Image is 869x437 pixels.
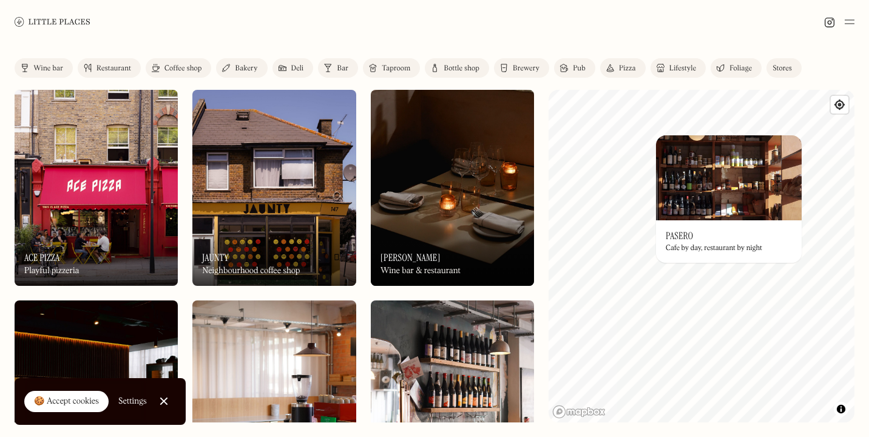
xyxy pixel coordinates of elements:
[192,90,356,286] img: Jaunty
[513,65,539,72] div: Brewery
[235,65,257,72] div: Bakery
[34,396,99,408] div: 🍪 Accept cookies
[33,65,63,72] div: Wine bar
[118,397,147,405] div: Settings
[15,90,178,286] a: Ace PizzaAce PizzaAce PizzaPlayful pizzeria
[192,90,356,286] a: JauntyJauntyJauntyNeighbourhood coffee shop
[152,389,176,413] a: Close Cookie Popup
[380,252,441,263] h3: [PERSON_NAME]
[163,401,164,402] div: Close Cookie Popup
[600,58,646,78] a: Pizza
[651,58,706,78] a: Lifestyle
[837,402,845,416] span: Toggle attribution
[766,58,802,78] a: Stores
[272,58,314,78] a: Deli
[444,65,479,72] div: Bottle shop
[371,90,534,286] img: Luna
[24,252,60,263] h3: Ace Pizza
[363,58,420,78] a: Taproom
[216,58,267,78] a: Bakery
[656,135,802,263] a: PaseroPaseroPaseroCafe by day, restaurant by night
[425,58,489,78] a: Bottle shop
[24,266,79,276] div: Playful pizzeria
[554,58,595,78] a: Pub
[78,58,141,78] a: Restaurant
[24,391,109,413] a: 🍪 Accept cookies
[494,58,549,78] a: Brewery
[831,96,848,113] button: Find my location
[729,65,752,72] div: Foliage
[773,65,792,72] div: Stores
[291,65,304,72] div: Deli
[656,135,802,220] img: Pasero
[202,252,229,263] h3: Jaunty
[96,65,131,72] div: Restaurant
[666,230,693,242] h3: Pasero
[669,65,696,72] div: Lifestyle
[118,388,147,415] a: Settings
[619,65,636,72] div: Pizza
[146,58,211,78] a: Coffee shop
[573,65,586,72] div: Pub
[371,90,534,286] a: LunaLuna[PERSON_NAME]Wine bar & restaurant
[164,65,201,72] div: Coffee shop
[552,405,606,419] a: Mapbox homepage
[15,90,178,286] img: Ace Pizza
[380,266,461,276] div: Wine bar & restaurant
[666,244,762,252] div: Cafe by day, restaurant by night
[15,58,73,78] a: Wine bar
[549,90,854,422] canvas: Map
[382,65,410,72] div: Taproom
[318,58,358,78] a: Bar
[834,402,848,416] button: Toggle attribution
[337,65,348,72] div: Bar
[711,58,762,78] a: Foliage
[202,266,300,276] div: Neighbourhood coffee shop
